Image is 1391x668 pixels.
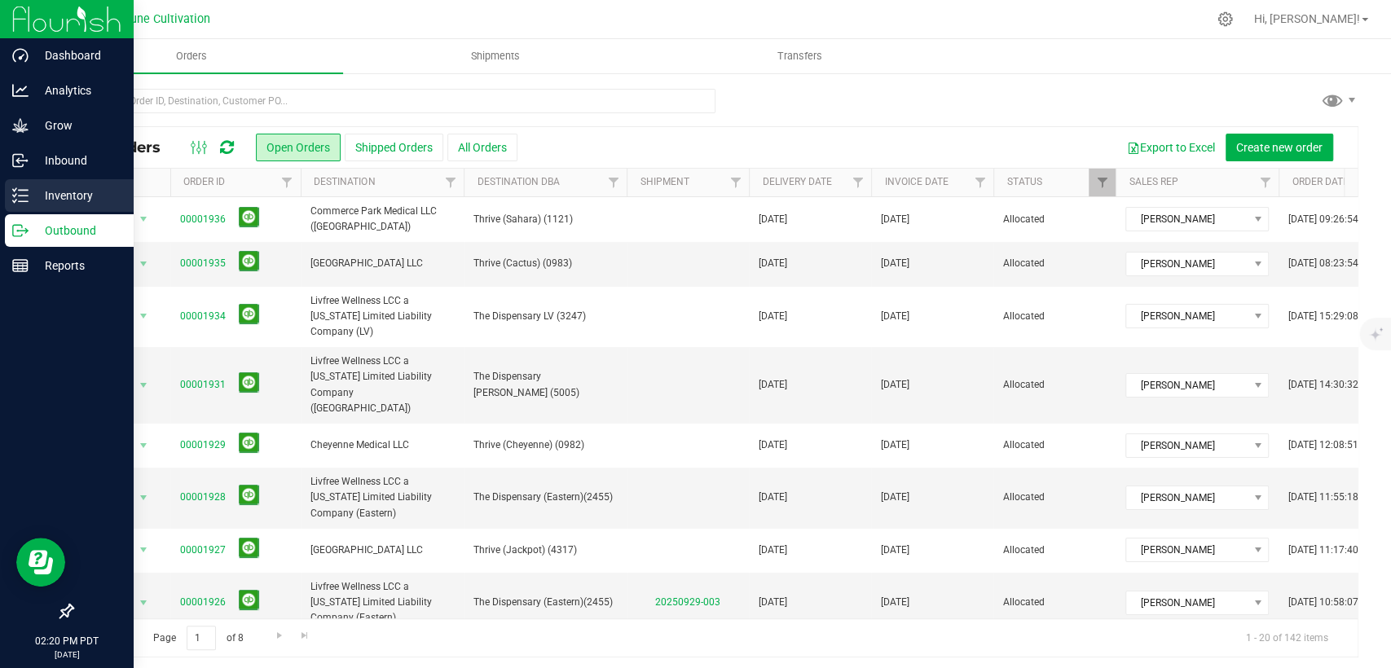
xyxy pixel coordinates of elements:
span: select [134,305,154,327]
a: Filter [1252,169,1279,196]
span: The Dispensary LV (3247) [473,309,617,324]
span: Livfree Wellness LCC a [US_STATE] Limited Liability Company (Eastern) [310,474,454,521]
span: The Dispensary [PERSON_NAME] (5005) [473,369,617,400]
span: [DATE] 09:26:54 PDT [1288,212,1380,227]
input: Search Order ID, Destination, Customer PO... [72,89,715,113]
span: Thrive (Cheyenne) (0982) [473,437,617,453]
span: [PERSON_NAME] [1126,253,1248,275]
a: Status [1006,176,1041,187]
a: 20250929-003 [655,596,720,608]
span: select [134,208,154,231]
a: Sales Rep [1129,176,1178,187]
span: Hi, [PERSON_NAME]! [1254,12,1360,25]
a: Destination [314,176,375,187]
a: Transfers [648,39,952,73]
a: Shipment [640,176,689,187]
p: 02:20 PM PDT [7,634,126,648]
span: Dune Cultivation [123,12,210,26]
span: select [134,591,154,614]
span: Orders [154,49,229,64]
span: [PERSON_NAME] [1126,305,1248,327]
p: Inventory [29,186,126,205]
inline-svg: Dashboard [12,47,29,64]
span: [DATE] [881,490,909,505]
a: Order ID [183,176,225,187]
span: select [134,434,154,457]
span: The Dispensary (Eastern)(2455) [473,490,617,505]
a: Delivery Date [762,176,831,187]
span: [DATE] [881,437,909,453]
button: Shipped Orders [345,134,443,161]
inline-svg: Outbound [12,222,29,239]
a: Orders [39,39,343,73]
button: Open Orders [256,134,341,161]
inline-svg: Grow [12,117,29,134]
span: [DATE] 10:58:07 PDT [1288,595,1380,610]
inline-svg: Inventory [12,187,29,204]
button: Export to Excel [1116,134,1226,161]
iframe: Resource center [16,538,65,587]
span: Livfree Wellness LCC a [US_STATE] Limited Liability Company ([GEOGRAPHIC_DATA]) [310,354,454,416]
span: Allocated [1003,256,1106,271]
span: [DATE] 12:08:51 PDT [1288,437,1380,453]
span: Allocated [1003,437,1106,453]
a: Filter [844,169,871,196]
a: Filter [1089,169,1116,196]
a: Invoice Date [884,176,948,187]
span: Livfree Wellness LCC a [US_STATE] Limited Liability Company (LV) [310,293,454,341]
span: [DATE] [881,595,909,610]
a: Filter [274,169,301,196]
span: [DATE] 11:17:40 PDT [1288,543,1380,558]
span: [DATE] [759,437,787,453]
input: 1 [187,626,216,651]
span: Thrive (Jackpot) (4317) [473,543,617,558]
span: [PERSON_NAME] [1126,374,1248,397]
span: Transfers [755,49,844,64]
span: [DATE] 08:23:54 PDT [1288,256,1380,271]
span: 1 - 20 of 142 items [1233,626,1341,650]
span: [GEOGRAPHIC_DATA] LLC [310,256,454,271]
a: Go to the next page [267,626,291,648]
span: [PERSON_NAME] [1126,208,1248,231]
span: [PERSON_NAME] [1126,486,1248,509]
span: select [134,486,154,509]
a: 00001934 [180,309,226,324]
span: [DATE] [759,377,787,393]
p: Dashboard [29,46,126,65]
span: Shipments [449,49,542,64]
span: [DATE] 15:29:08 PDT [1288,309,1380,324]
p: Outbound [29,221,126,240]
span: Page of 8 [139,626,257,651]
span: [DATE] [881,543,909,558]
a: 00001927 [180,543,226,558]
span: Commerce Park Medical LLC ([GEOGRAPHIC_DATA]) [310,204,454,235]
span: select [134,253,154,275]
span: Create new order [1236,141,1323,154]
span: Allocated [1003,595,1106,610]
span: Allocated [1003,490,1106,505]
span: Thrive (Cactus) (0983) [473,256,617,271]
span: [PERSON_NAME] [1126,538,1248,561]
a: Filter [437,169,464,196]
span: select [134,538,154,561]
inline-svg: Reports [12,257,29,274]
p: [DATE] [7,648,126,661]
span: Allocated [1003,212,1106,227]
a: 00001936 [180,212,226,227]
a: Go to the last page [293,626,317,648]
span: [DATE] [881,212,909,227]
a: 00001931 [180,377,226,393]
span: [PERSON_NAME] [1126,434,1248,457]
span: [DATE] [759,543,787,558]
inline-svg: Inbound [12,152,29,169]
a: Order Date [1292,176,1348,187]
button: Create new order [1226,134,1333,161]
span: [DATE] [759,490,787,505]
span: select [134,374,154,397]
span: Thrive (Sahara) (1121) [473,212,617,227]
span: Allocated [1003,309,1106,324]
a: Filter [966,169,993,196]
a: Filter [600,169,627,196]
p: Grow [29,116,126,135]
span: [DATE] [759,256,787,271]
